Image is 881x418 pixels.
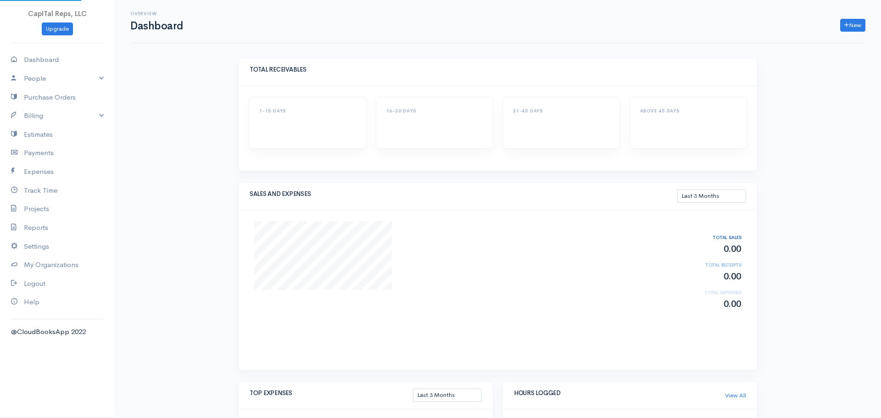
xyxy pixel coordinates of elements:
[386,108,483,113] h6: 16-30 DAYS
[11,327,104,337] div: @CloudBooksApp 2022
[28,9,87,18] span: CapITal Reps, LLC
[840,19,865,32] a: New
[668,299,742,309] h2: 0.00
[668,244,742,254] h2: 0.00
[130,20,183,32] h1: Dashboard
[725,391,746,400] a: View All
[668,235,742,240] h6: TOTAL SALES
[259,108,356,113] h6: 1-15 DAYS
[514,390,725,396] h5: HOURS LOGGED
[42,22,73,36] a: Upgrade
[250,191,677,197] h5: SALES AND EXPENSES
[130,11,183,16] h6: Overview
[640,108,737,113] h6: ABOVE 45 DAYS
[668,262,742,268] h6: TOTAL RECEIPTS
[668,272,742,282] h2: 0.00
[513,108,610,113] h6: 31-45 DAYS
[668,290,742,295] h6: TOTAL EXPENSES
[250,67,746,73] h5: TOTAL RECEIVABLES
[250,390,413,396] h5: TOP EXPENSES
